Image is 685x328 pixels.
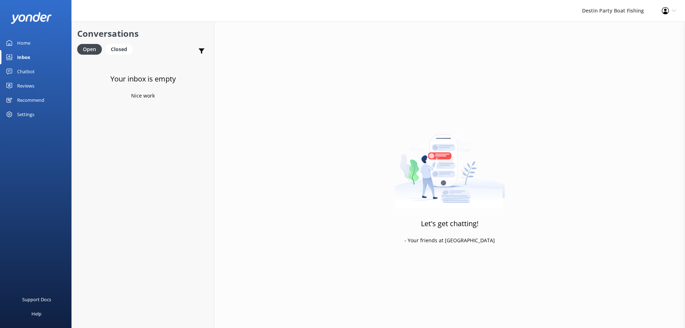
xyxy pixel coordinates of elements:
[22,292,51,307] div: Support Docs
[421,218,478,229] h3: Let's get chatting!
[17,79,34,93] div: Reviews
[110,73,176,85] h3: Your inbox is empty
[105,45,136,53] a: Closed
[77,45,105,53] a: Open
[131,92,155,100] p: Nice work
[31,307,41,321] div: Help
[11,12,52,24] img: yonder-white-logo.png
[105,44,133,55] div: Closed
[17,93,44,107] div: Recommend
[404,237,495,244] p: - Your friends at [GEOGRAPHIC_DATA]
[17,64,35,79] div: Chatbot
[77,27,209,40] h2: Conversations
[17,50,30,64] div: Inbox
[77,44,102,55] div: Open
[17,107,34,121] div: Settings
[17,36,30,50] div: Home
[394,119,505,209] img: artwork of a man stealing a conversation from at giant smartphone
